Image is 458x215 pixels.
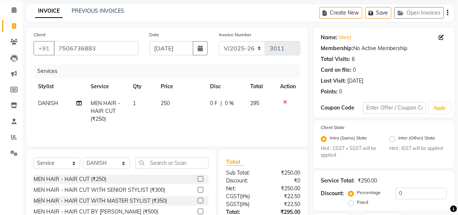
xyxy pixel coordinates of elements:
div: ( ) [221,193,263,200]
span: CGST [226,193,240,200]
th: Action [276,78,300,95]
div: ₹250.00 [358,177,377,185]
label: Client [34,31,46,38]
div: Service Total: [321,177,355,185]
span: 9% [241,201,248,207]
span: 0 F [210,99,217,107]
div: MEN HAIR - HAIR CUT (₹250) [34,175,106,183]
th: Disc [206,78,246,95]
button: Open Invoices [394,7,444,19]
div: ₹22.50 [263,193,306,200]
div: ₹250.00 [263,185,306,193]
span: | [220,99,222,107]
button: Create New [319,7,362,19]
span: 0 % [225,99,234,107]
small: Hint : IGST will be applied [389,145,447,152]
div: Discount: [321,190,344,197]
span: 295 [250,100,259,107]
div: Card on file: [321,66,351,74]
label: Intra (Same) State [330,135,367,144]
div: No Active Membership [321,44,447,52]
input: Enter Offer / Coupon Code [363,102,426,114]
div: Discount: [221,177,263,185]
div: ( ) [221,200,263,208]
div: MEN HAIR - HAIR CUT WITH SENIOR STYLIST (₹300) [34,186,165,194]
span: SGST [226,201,240,208]
button: Save [365,7,391,19]
span: 9% [242,193,249,199]
div: 0 [339,88,342,96]
div: Last Visit: [321,77,346,85]
div: Net: [221,185,263,193]
th: Stylist [34,78,86,95]
span: 250 [161,100,170,107]
div: Name: [321,34,338,42]
label: Client State [321,124,345,131]
div: Sub Total: [221,169,263,177]
label: Invoice Number [219,31,251,38]
div: [DATE] [347,77,363,85]
label: Fixed [357,199,368,206]
div: ₹22.50 [263,200,306,208]
div: Points: [321,88,338,96]
th: Service [86,78,128,95]
div: Services [34,64,306,78]
th: Total [246,78,276,95]
span: Total [226,158,244,166]
div: Membership: [321,44,353,52]
label: Percentage [357,189,381,196]
th: Qty [128,78,156,95]
small: Hint : CGST + SGST will be applied [321,145,378,159]
div: MEN HAIR - HAIR CUT WITH MASTER STYLIST (₹350) [34,197,167,205]
span: MEN HAIR - HAIR CUT (₹250) [91,100,120,122]
span: 1 [133,100,136,107]
div: ₹250.00 [263,169,306,177]
a: PREVIOUS INVOICES [72,7,124,14]
input: Search by Name/Mobile/Email/Code [54,41,138,55]
label: Inter (Other) State [398,135,435,144]
button: Apply [429,102,450,114]
div: ₹0 [263,177,306,185]
a: INVOICE [35,4,63,18]
span: DANISH [38,100,58,107]
a: Meet [339,34,351,42]
div: 6 [352,55,355,63]
input: Search or Scan [135,157,208,169]
button: +91 [34,41,54,55]
th: Price [156,78,205,95]
div: Coupon Code [321,104,363,112]
label: Date [150,31,160,38]
div: 0 [353,66,356,74]
div: Total Visits: [321,55,350,63]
